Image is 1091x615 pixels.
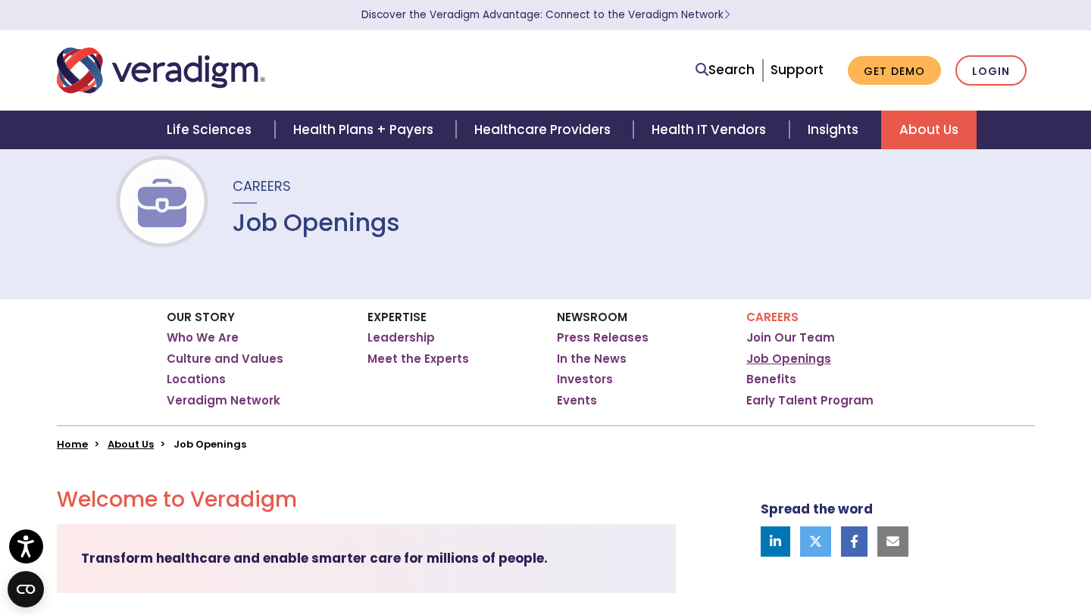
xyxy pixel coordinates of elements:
a: Get Demo [848,56,941,86]
a: Support [771,61,824,79]
a: Events [557,393,597,408]
h1: Job Openings [233,208,400,237]
a: Benefits [746,372,796,387]
a: Discover the Veradigm Advantage: Connect to the Veradigm NetworkLearn More [361,8,730,22]
span: Learn More [724,8,730,22]
a: Health IT Vendors [633,111,789,149]
a: Locations [167,372,226,387]
a: Health Plans + Payers [275,111,456,149]
a: About Us [108,437,154,451]
a: Insights [789,111,881,149]
a: Early Talent Program [746,393,874,408]
button: Open CMP widget [8,571,44,607]
a: Life Sciences [148,111,274,149]
img: Veradigm logo [57,45,265,95]
a: Login [955,55,1027,86]
span: Careers [233,176,291,195]
strong: Transform healthcare and enable smarter care for millions of people. [81,549,548,567]
a: In the News [557,351,627,367]
a: Healthcare Providers [456,111,633,149]
h2: Welcome to Veradigm [57,487,676,513]
a: Meet the Experts [367,351,469,367]
a: Culture and Values [167,351,283,367]
a: Who We Are [167,330,239,345]
a: Join Our Team [746,330,835,345]
a: Job Openings [746,351,831,367]
a: Home [57,437,88,451]
a: Investors [557,372,613,387]
a: Leadership [367,330,435,345]
a: About Us [881,111,977,149]
a: Press Releases [557,330,649,345]
a: Search [696,60,755,80]
a: Veradigm Network [167,393,280,408]
strong: Spread the word [761,500,873,518]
